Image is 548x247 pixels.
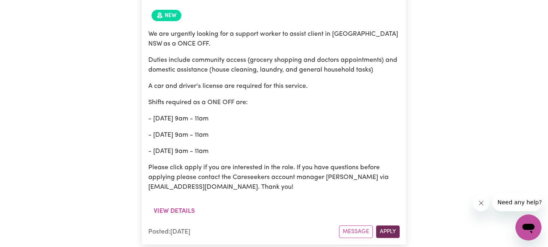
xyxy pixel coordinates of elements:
[148,146,400,156] p: - [DATE] 9am - 11am
[148,130,400,140] p: - [DATE] 9am - 11am
[376,225,400,238] button: Apply for this job
[515,214,541,240] iframe: Button to launch messaging window
[148,29,400,49] p: We are urgently looking for a support worker to assist client in [GEOGRAPHIC_DATA] NSW as a ONCE ...
[148,98,400,107] p: Shifts required as a ONE OFF are:
[148,163,400,192] p: Please click apply if you are interested in the role. If you have questions before applying pleas...
[339,225,373,238] button: Message
[493,193,541,211] iframe: Message from company
[148,203,200,219] button: View details
[148,55,400,75] p: Duties include community access (grocery shopping and doctors appointments) and domestic assistan...
[5,6,49,12] span: Need any help?
[148,114,400,124] p: - [DATE] 9am - 11am
[152,10,181,21] span: Job posted within the last 30 days
[148,227,339,237] div: Posted: [DATE]
[473,195,489,211] iframe: Close message
[148,81,400,91] p: A car and driver's license are required for this service.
